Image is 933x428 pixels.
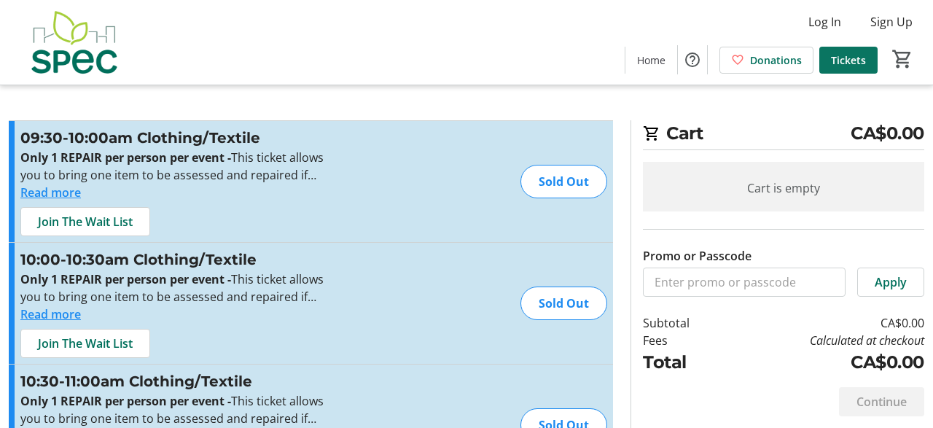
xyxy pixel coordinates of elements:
p: This ticket allows you to bring one item to be assessed and repaired if possible at the time stated. [20,271,339,306]
h3: 10:30-11:00am Clothing/Textile [20,370,339,392]
p: This ticket allows you to bring one item to be assessed and repaired if possible at the time stated. [20,392,339,427]
span: Sign Up [870,13,913,31]
p: This ticket allows you to bring one item to be assessed and repaired if possible at the time stated. [20,149,339,184]
button: Help [678,45,707,74]
h3: 09:30-10:00am Clothing/Textile [20,127,339,149]
span: Home [637,52,665,68]
div: Sold Out [520,165,607,198]
button: Join The Wait List [20,207,150,236]
a: Donations [719,47,813,74]
button: Apply [857,268,924,297]
h2: Cart [643,120,924,150]
span: Donations [750,52,802,68]
td: CA$0.00 [725,314,924,332]
span: Apply [875,273,907,291]
td: Calculated at checkout [725,332,924,349]
span: CA$0.00 [851,120,924,147]
td: Subtotal [643,314,725,332]
button: Cart [889,46,916,72]
h3: 10:00-10:30am Clothing/Textile [20,249,339,271]
img: SPEC's Logo [9,6,138,79]
label: Promo or Passcode [643,247,752,265]
button: Join The Wait List [20,329,150,358]
a: Tickets [819,47,878,74]
button: Read more [20,184,81,201]
td: Total [643,349,725,376]
td: Fees [643,332,725,349]
div: Sold Out [520,287,607,320]
span: Tickets [831,52,866,68]
strong: Only 1 REPAIR per person per event - [20,149,231,166]
div: Cart is empty [643,162,924,214]
a: Home [625,47,677,74]
button: Log In [797,10,853,34]
span: Log In [808,13,841,31]
td: CA$0.00 [725,349,924,376]
span: Join The Wait List [38,213,133,230]
button: Sign Up [859,10,924,34]
strong: Only 1 REPAIR per person per event - [20,393,231,409]
span: Join The Wait List [38,335,133,352]
input: Enter promo or passcode [643,268,846,297]
strong: Only 1 REPAIR per person per event - [20,271,231,287]
button: Read more [20,306,81,323]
